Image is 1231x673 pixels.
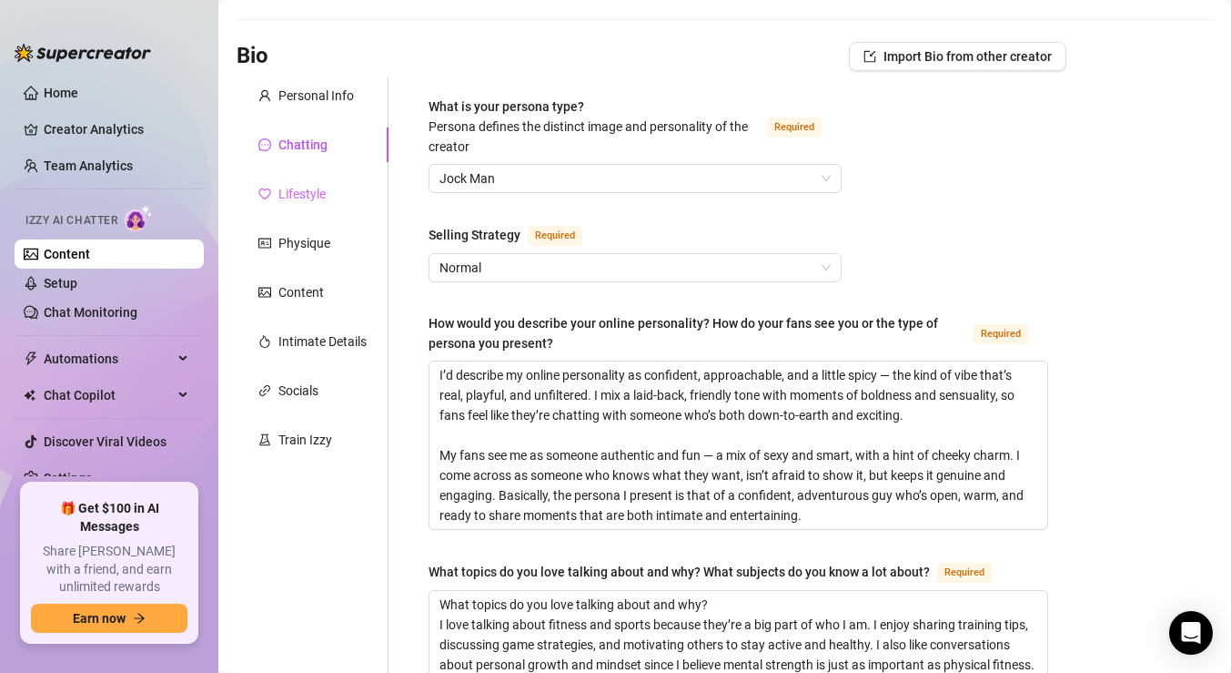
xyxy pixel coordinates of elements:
[429,362,1047,529] textarea: How would you describe your online personality? How do your fans see you or the type of persona y...
[278,282,324,302] div: Content
[278,233,330,253] div: Physique
[24,389,35,402] img: Chat Copilot
[429,119,748,154] span: Persona defines the distinct image and personality of the creator
[429,225,520,245] div: Selling Strategy
[44,471,92,485] a: Settings
[44,434,166,449] a: Discover Viral Videos
[44,115,189,144] a: Creator Analytics
[278,184,326,204] div: Lifestyle
[278,135,328,155] div: Chatting
[863,50,876,63] span: import
[44,86,78,100] a: Home
[278,430,332,450] div: Train Izzy
[44,344,173,373] span: Automations
[73,611,126,626] span: Earn now
[31,543,187,597] span: Share [PERSON_NAME] with a friend, and earn unlimited rewards
[258,237,271,250] span: idcard
[15,44,151,62] img: logo-BBDzfeDw.svg
[258,89,271,102] span: user
[278,381,318,401] div: Socials
[258,335,271,348] span: fire
[429,313,1048,353] label: How would you describe your online personality? How do your fans see you or the type of persona y...
[44,276,77,291] a: Setup
[44,381,173,410] span: Chat Copilot
[44,247,90,261] a: Content
[258,286,271,299] span: picture
[439,165,831,192] span: Jock Man
[429,562,930,582] div: What topics do you love talking about and why? What subjects do you know a lot about?
[974,324,1028,344] span: Required
[125,205,153,231] img: AI Chatter
[1169,611,1213,655] div: Open Intercom Messenger
[133,612,146,625] span: arrow-right
[849,42,1066,71] button: Import Bio from other creator
[429,313,966,353] div: How would you describe your online personality? How do your fans see you or the type of persona y...
[883,49,1052,64] span: Import Bio from other creator
[528,226,582,246] span: Required
[278,86,354,106] div: Personal Info
[258,384,271,397] span: link
[429,99,748,154] span: What is your persona type?
[25,212,117,229] span: Izzy AI Chatter
[258,188,271,200] span: heart
[258,433,271,446] span: experiment
[44,305,137,320] a: Chat Monitoring
[439,254,831,281] span: Normal
[429,561,1012,583] label: What topics do you love talking about and why? What subjects do you know a lot about?
[429,224,602,246] label: Selling Strategy
[767,117,822,138] span: Required
[24,352,38,366] span: thunderbolt
[237,42,268,71] h3: Bio
[31,604,187,633] button: Earn nowarrow-right
[937,563,992,583] span: Required
[258,138,271,151] span: message
[44,158,133,173] a: Team Analytics
[31,500,187,535] span: 🎁 Get $100 in AI Messages
[278,331,367,352] div: Intimate Details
